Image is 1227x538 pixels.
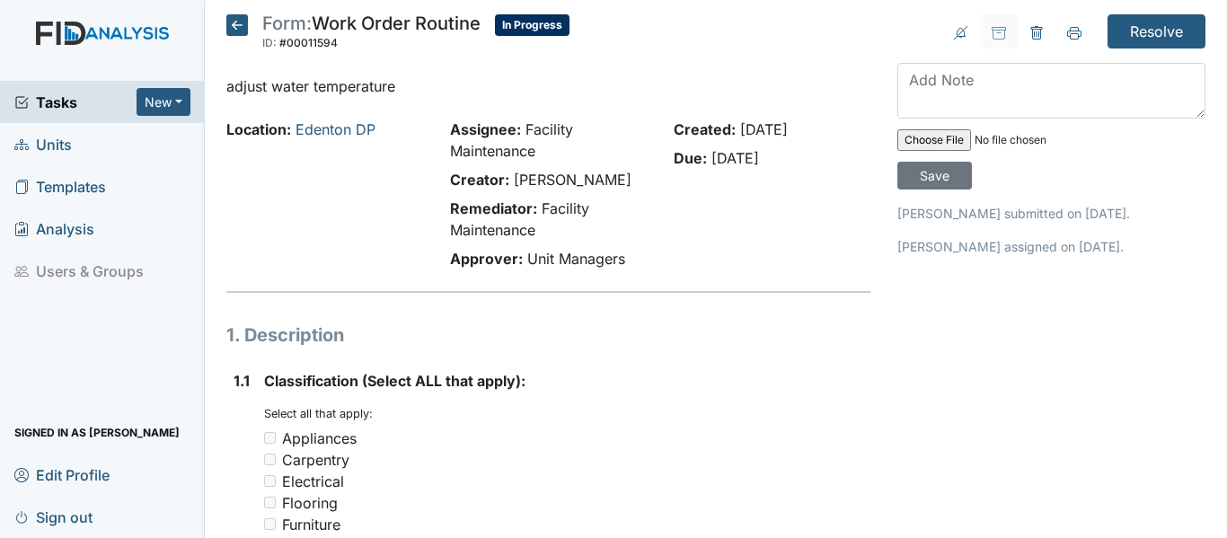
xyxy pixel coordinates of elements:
input: Furniture [264,518,276,530]
span: Sign out [14,503,93,531]
span: Classification (Select ALL that apply): [264,372,525,390]
strong: Assignee: [450,120,521,138]
div: Carpentry [282,449,349,471]
input: Appliances [264,432,276,444]
strong: Remediator: [450,199,537,217]
input: Carpentry [264,454,276,465]
span: [DATE] [711,149,759,167]
strong: Location: [226,120,291,138]
p: adjust water temperature [226,75,870,97]
strong: Due: [674,149,707,167]
span: [DATE] [740,120,788,138]
a: Tasks [14,92,137,113]
span: Analysis [14,215,94,243]
input: Resolve [1108,14,1205,49]
a: Edenton DP [296,120,375,138]
span: #00011594 [279,36,338,49]
span: Signed in as [PERSON_NAME] [14,419,180,446]
button: New [137,88,190,116]
span: Templates [14,172,106,200]
div: Appliances [282,428,357,449]
label: 1.1 [234,370,250,392]
span: In Progress [495,14,569,36]
span: Unit Managers [527,250,625,268]
input: Save [897,162,972,190]
input: Flooring [264,497,276,508]
strong: Creator: [450,171,509,189]
span: Form: [262,13,312,34]
p: [PERSON_NAME] assigned on [DATE]. [897,237,1205,256]
div: Flooring [282,492,338,514]
div: Furniture [282,514,340,535]
input: Electrical [264,475,276,487]
small: Select all that apply: [264,407,373,420]
strong: Approver: [450,250,523,268]
span: Units [14,130,72,158]
span: [PERSON_NAME] [514,171,631,189]
h1: 1. Description [226,322,870,348]
p: [PERSON_NAME] submitted on [DATE]. [897,204,1205,223]
div: Electrical [282,471,344,492]
strong: Created: [674,120,736,138]
div: Work Order Routine [262,14,481,54]
span: ID: [262,36,277,49]
span: Edit Profile [14,461,110,489]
